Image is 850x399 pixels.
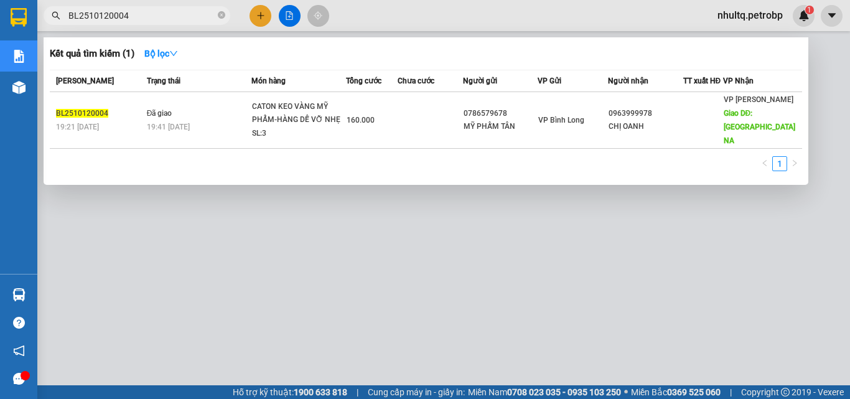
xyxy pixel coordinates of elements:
[761,159,768,167] span: left
[252,100,345,127] div: CATON KEO VÀNG MỸ PHẨM-HÀNG DỄ VỠ NHẸ TA...
[218,10,225,22] span: close-circle
[398,77,434,85] span: Chưa cước
[787,156,802,171] li: Next Page
[464,120,537,133] div: MỸ PHẪM TÂN
[772,156,787,171] li: 1
[52,11,60,20] span: search
[147,109,172,118] span: Đã giao
[608,77,648,85] span: Người nhận
[464,107,537,120] div: 0786579678
[13,345,25,357] span: notification
[791,159,798,167] span: right
[169,49,178,58] span: down
[346,77,381,85] span: Tổng cước
[251,77,286,85] span: Món hàng
[56,77,114,85] span: [PERSON_NAME]
[56,109,108,118] span: BL2510120004
[134,44,188,63] button: Bộ lọcdown
[50,47,134,60] h3: Kết quả tìm kiếm ( 1 )
[757,156,772,171] button: left
[56,123,99,131] span: 19:21 [DATE]
[538,77,561,85] span: VP Gửi
[147,77,180,85] span: Trạng thái
[787,156,802,171] button: right
[147,123,190,131] span: 19:41 [DATE]
[609,120,682,133] div: CHỊ OANH
[609,107,682,120] div: 0963999978
[538,116,584,124] span: VP Bình Long
[144,49,178,59] strong: Bộ lọc
[683,77,721,85] span: TT xuất HĐ
[68,9,215,22] input: Tìm tên, số ĐT hoặc mã đơn
[724,95,793,104] span: VP [PERSON_NAME]
[12,50,26,63] img: solution-icon
[13,373,25,385] span: message
[463,77,497,85] span: Người gửi
[218,11,225,19] span: close-circle
[724,109,795,145] span: Giao DĐ: [GEOGRAPHIC_DATA] NA
[723,77,754,85] span: VP Nhận
[773,157,787,171] a: 1
[12,288,26,301] img: warehouse-icon
[347,116,375,124] span: 160.000
[13,317,25,329] span: question-circle
[12,81,26,94] img: warehouse-icon
[757,156,772,171] li: Previous Page
[252,127,345,141] div: SL: 3
[11,8,27,27] img: logo-vxr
